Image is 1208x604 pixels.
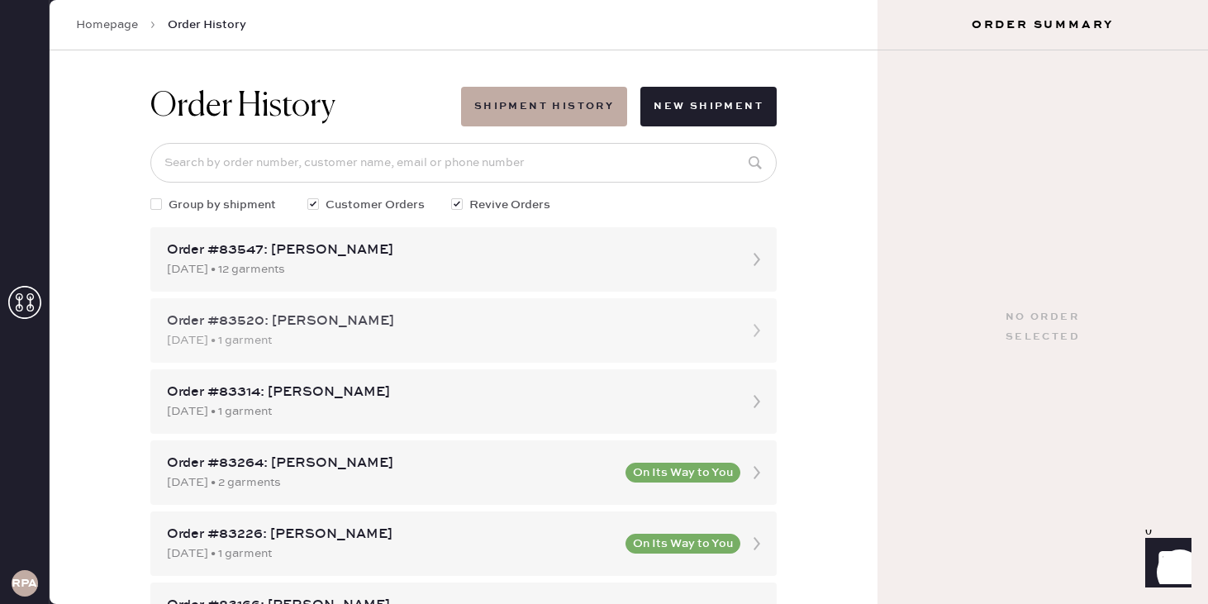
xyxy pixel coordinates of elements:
[326,196,425,214] span: Customer Orders
[12,578,38,589] h3: RPAA
[167,312,730,331] div: Order #83520: [PERSON_NAME]
[167,473,616,492] div: [DATE] • 2 garments
[625,534,740,554] button: On Its Way to You
[169,196,276,214] span: Group by shipment
[168,17,246,33] span: Order History
[461,87,627,126] button: Shipment History
[877,17,1208,33] h3: Order Summary
[167,260,730,278] div: [DATE] • 12 garments
[167,383,730,402] div: Order #83314: [PERSON_NAME]
[167,240,730,260] div: Order #83547: [PERSON_NAME]
[1006,307,1080,347] div: No order selected
[625,463,740,483] button: On Its Way to You
[640,87,777,126] button: New Shipment
[469,196,550,214] span: Revive Orders
[76,17,138,33] a: Homepage
[167,331,730,350] div: [DATE] • 1 garment
[150,87,335,126] h1: Order History
[167,402,730,421] div: [DATE] • 1 garment
[167,545,616,563] div: [DATE] • 1 garment
[167,454,616,473] div: Order #83264: [PERSON_NAME]
[150,143,777,183] input: Search by order number, customer name, email or phone number
[167,525,616,545] div: Order #83226: [PERSON_NAME]
[1130,530,1201,601] iframe: Front Chat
